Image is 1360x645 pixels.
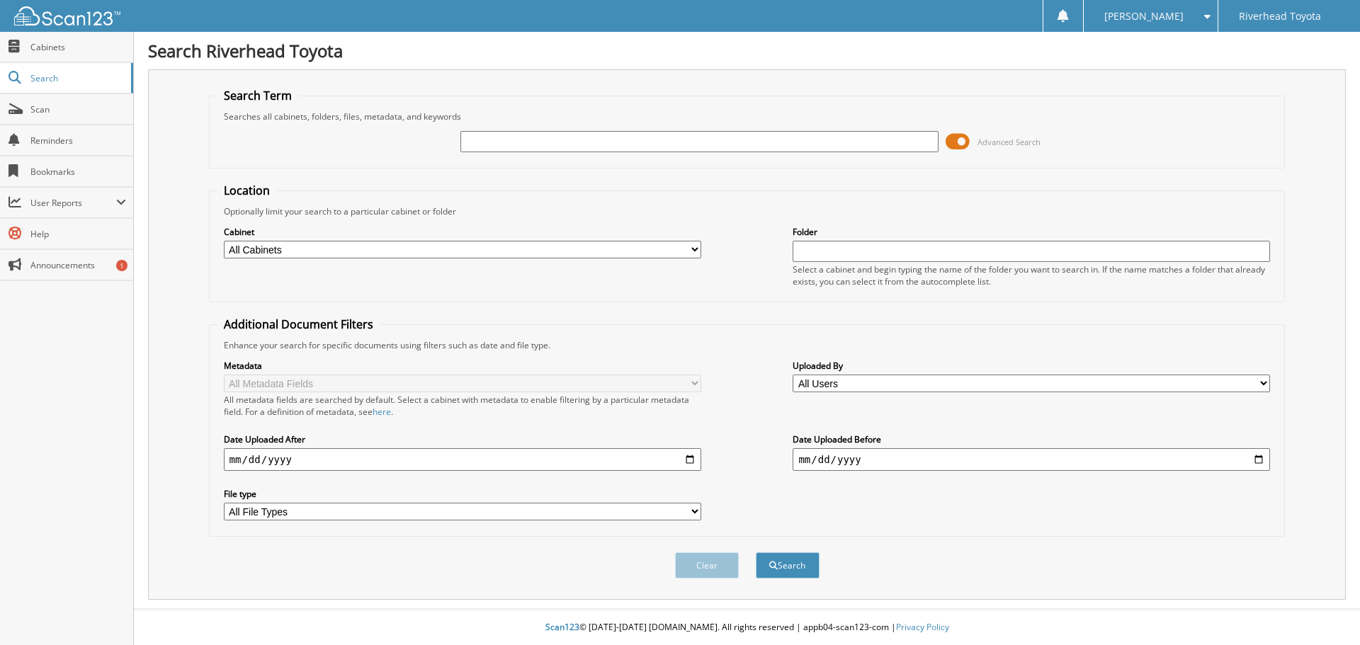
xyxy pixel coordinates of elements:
[30,166,126,178] span: Bookmarks
[224,226,701,238] label: Cabinet
[217,183,277,198] legend: Location
[134,610,1360,645] div: © [DATE]-[DATE] [DOMAIN_NAME]. All rights reserved | appb04-scan123-com |
[545,621,579,633] span: Scan123
[224,433,701,445] label: Date Uploaded After
[675,552,739,578] button: Clear
[30,41,126,53] span: Cabinets
[217,339,1278,351] div: Enhance your search for specific documents using filters such as date and file type.
[896,621,949,633] a: Privacy Policy
[977,137,1041,147] span: Advanced Search
[224,448,701,471] input: start
[373,406,391,418] a: here
[30,228,126,240] span: Help
[148,39,1346,62] h1: Search Riverhead Toyota
[793,448,1270,471] input: end
[1239,12,1321,21] span: Riverhead Toyota
[217,316,380,332] legend: Additional Document Filters
[793,226,1270,238] label: Folder
[30,72,124,84] span: Search
[14,6,120,25] img: scan123-logo-white.svg
[217,88,299,103] legend: Search Term
[793,263,1270,287] div: Select a cabinet and begin typing the name of the folder you want to search in. If the name match...
[1104,12,1184,21] span: [PERSON_NAME]
[30,135,126,147] span: Reminders
[224,360,701,372] label: Metadata
[793,433,1270,445] label: Date Uploaded Before
[116,260,127,271] div: 1
[30,103,126,115] span: Scan
[217,205,1278,217] div: Optionally limit your search to a particular cabinet or folder
[30,197,116,209] span: User Reports
[217,110,1278,122] div: Searches all cabinets, folders, files, metadata, and keywords
[756,552,820,578] button: Search
[793,360,1270,372] label: Uploaded By
[224,394,701,418] div: All metadata fields are searched by default. Select a cabinet with metadata to enable filtering b...
[224,488,701,500] label: File type
[30,259,126,271] span: Announcements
